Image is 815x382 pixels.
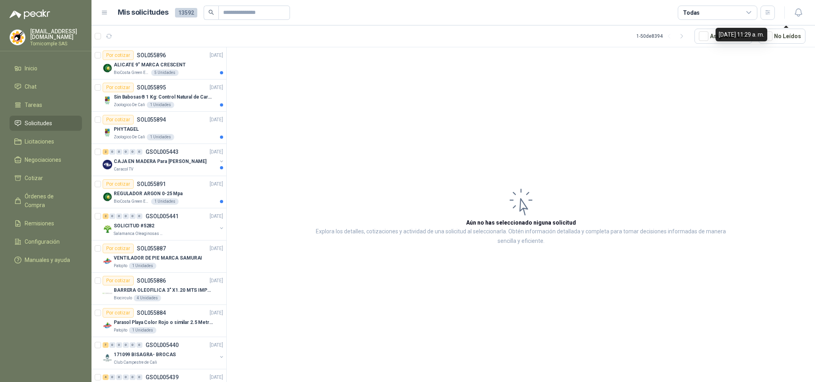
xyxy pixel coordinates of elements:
[103,115,134,124] div: Por cotizar
[114,295,132,301] p: Biocirculo
[114,222,154,230] p: SOLICITUD #5282
[114,198,150,205] p: BioCosta Green Energy S.A.S
[103,95,112,105] img: Company Logo
[114,263,127,269] p: Patojito
[137,52,166,58] p: SOL055896
[683,8,700,17] div: Todas
[10,216,82,231] a: Remisiones
[103,374,109,380] div: 4
[25,237,60,246] span: Configuración
[10,134,82,149] a: Licitaciones
[103,211,225,237] a: 2 0 0 0 0 0 GSOL005441[DATE] Company LogoSOLICITUD #5282Salamanca Oleaginosas SAS
[136,374,142,380] div: 0
[91,273,226,305] a: Por cotizarSOL055886[DATE] Company LogoBARRERA OLEOFILICA 3" X1.20 MTS IMPORTADOBiocirculo4 Unidades
[114,231,164,237] p: Salamanca Oleaginosas SAS
[116,149,122,155] div: 0
[137,310,166,316] p: SOL055884
[103,276,134,285] div: Por cotizar
[137,117,166,122] p: SOL055894
[123,149,129,155] div: 0
[103,213,109,219] div: 2
[25,192,74,209] span: Órdenes de Compra
[114,70,150,76] p: BioCosta Green Energy S.A.S
[116,374,122,380] div: 0
[114,158,206,165] p: CAJA EN MADERA Para [PERSON_NAME]
[25,101,42,109] span: Tareas
[210,52,223,59] p: [DATE]
[10,234,82,249] a: Configuración
[10,189,82,213] a: Órdenes de Compra
[91,240,226,273] a: Por cotizarSOL055887[DATE] Company LogoVENTILADOR DE PIE MARCA SAMURAIPatojito1 Unidades
[103,63,112,73] img: Company Logo
[103,160,112,169] img: Company Logo
[103,179,134,189] div: Por cotizar
[103,149,109,155] div: 2
[130,149,136,155] div: 0
[114,327,127,334] p: Patojito
[123,213,129,219] div: 0
[25,137,54,146] span: Licitaciones
[114,359,157,366] p: Club Campestre de Cali
[210,245,223,252] p: [DATE]
[114,166,133,173] p: Caracol TV
[103,244,134,253] div: Por cotizar
[30,29,82,40] p: [EMAIL_ADDRESS][DOMAIN_NAME]
[25,82,37,91] span: Chat
[10,61,82,76] a: Inicio
[146,213,179,219] p: GSOL005441
[25,155,61,164] span: Negociaciones
[151,70,179,76] div: 5 Unidades
[91,176,226,208] a: Por cotizarSOL055891[DATE] Company LogoREGULADOR ARGON 0-25 MpaBioCosta Green Energy S.A.S1 Unidades
[116,342,122,348] div: 0
[136,213,142,219] div: 0
[25,256,70,264] span: Manuales y ayuda
[210,84,223,91] p: [DATE]
[210,148,223,156] p: [DATE]
[109,374,115,380] div: 0
[146,149,179,155] p: GSOL005443
[306,227,735,246] p: Explora los detalles, cotizaciones y actividad de una solicitud al seleccionarla. Obtén informaci...
[129,263,156,269] div: 1 Unidades
[103,50,134,60] div: Por cotizar
[130,374,136,380] div: 0
[103,342,109,348] div: 7
[10,152,82,167] a: Negociaciones
[10,171,82,186] a: Cotizar
[10,116,82,131] a: Solicitudes
[10,97,82,112] a: Tareas
[210,341,223,349] p: [DATE]
[123,342,129,348] div: 0
[91,80,226,112] a: Por cotizarSOL055895[DATE] Company LogoSin Babosas® 1 Kg: Control Natural de Caracoles y BabosasZ...
[10,30,25,45] img: Company Logo
[109,149,115,155] div: 0
[137,181,166,187] p: SOL055891
[114,134,145,140] p: Zoologico De Cali
[151,198,179,205] div: 1 Unidades
[147,134,174,140] div: 1 Unidades
[114,319,213,326] p: Parasol Playa Color Rojo o similar 2.5 Metros Uv+50
[114,190,183,198] p: REGULADOR ARGON 0-25 Mpa
[103,308,134,318] div: Por cotizar
[25,174,43,182] span: Cotizar
[175,8,197,17] span: 13592
[466,218,576,227] h3: Aún no has seleccionado niguna solicitud
[10,79,82,94] a: Chat
[130,213,136,219] div: 0
[114,102,145,108] p: Zoologico De Cali
[25,219,54,228] span: Remisiones
[10,10,50,19] img: Logo peakr
[208,10,214,15] span: search
[103,128,112,137] img: Company Logo
[210,116,223,124] p: [DATE]
[114,126,139,133] p: PHYTAGEL
[137,246,166,251] p: SOL055887
[210,374,223,381] p: [DATE]
[103,192,112,202] img: Company Logo
[114,93,213,101] p: Sin Babosas® 1 Kg: Control Natural de Caracoles y Babosas
[210,309,223,317] p: [DATE]
[123,374,129,380] div: 0
[25,119,52,128] span: Solicitudes
[109,342,115,348] div: 0
[114,254,202,262] p: VENTILADOR DE PIE MARCA SAMURAI
[129,327,156,334] div: 1 Unidades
